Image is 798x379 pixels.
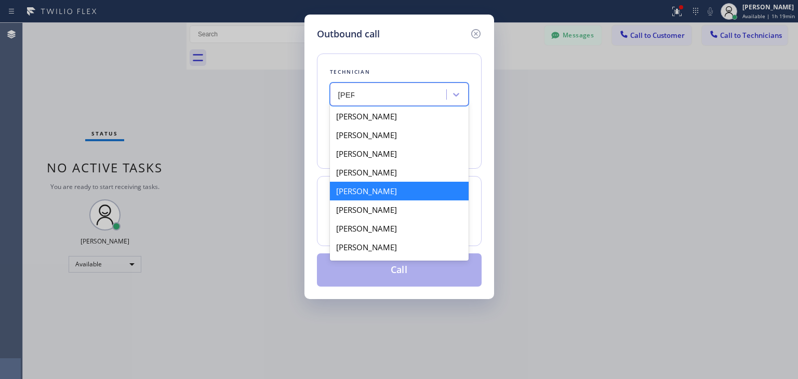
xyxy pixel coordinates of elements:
[317,27,380,41] h5: Outbound call
[330,200,469,219] div: [PERSON_NAME]
[330,126,469,144] div: [PERSON_NAME]
[330,238,469,256] div: [PERSON_NAME]
[330,256,469,275] div: [PERSON_NAME]
[330,182,469,200] div: [PERSON_NAME]
[330,219,469,238] div: [PERSON_NAME]
[330,107,469,126] div: [PERSON_NAME]
[330,163,469,182] div: [PERSON_NAME]
[317,253,482,287] button: Call
[330,66,469,77] div: Technician
[330,144,469,163] div: [PERSON_NAME]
